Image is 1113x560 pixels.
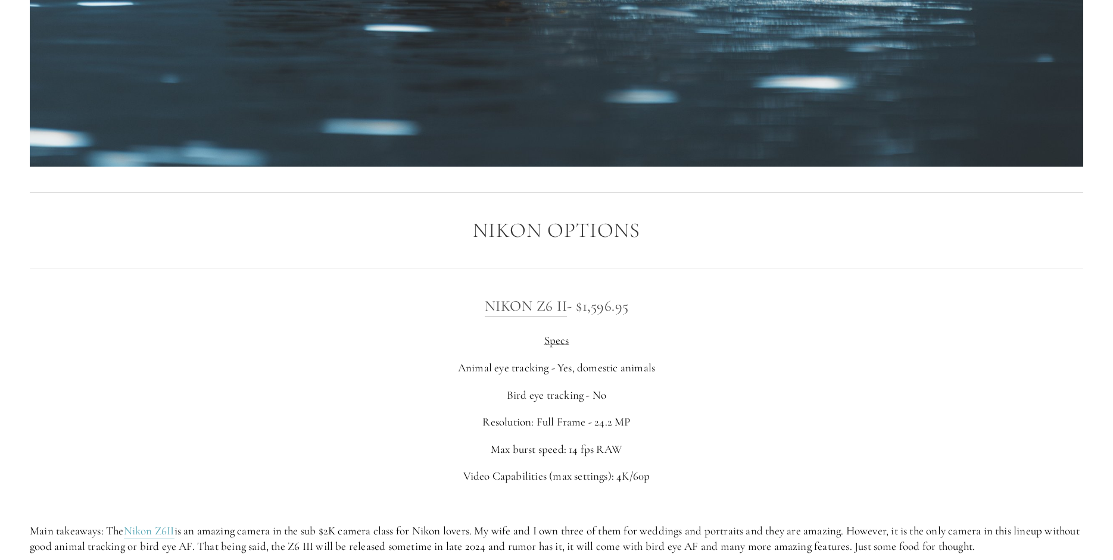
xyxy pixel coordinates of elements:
[30,442,1083,458] p: Max burst speed: 14 fps RAW
[30,294,1083,318] h3: - $1,596.95
[30,523,1083,555] p: Main takeaways: The is an amazing camera in the sub $2K camera class for Nikon lovers. My wife an...
[124,524,174,539] a: Nikon Z6II
[544,333,569,347] span: Specs
[30,219,1083,242] h2: Nikon Options
[485,297,568,316] a: Nikon Z6 II
[30,468,1083,484] p: Video Capabilities (max settings): 4K/60p
[30,360,1083,376] p: Animal eye tracking - Yes, domestic animals
[30,387,1083,403] p: Bird eye tracking - No
[30,414,1083,430] p: Resolution: Full Frame - 24.2 MP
